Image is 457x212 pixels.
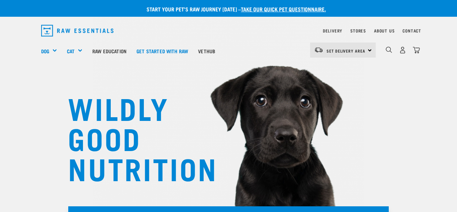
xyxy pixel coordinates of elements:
a: take our quick pet questionnaire. [241,7,326,10]
img: user.png [399,47,406,54]
img: Raw Essentials Logo [41,25,113,37]
img: home-icon@2x.png [413,47,420,54]
a: Cat [67,47,75,55]
a: Delivery [323,29,342,32]
a: Vethub [193,38,220,64]
img: van-moving.png [314,47,323,53]
a: Dog [41,47,49,55]
a: Stores [350,29,366,32]
nav: dropdown navigation [36,22,421,39]
a: Raw Education [87,38,131,64]
span: Set Delivery Area [327,50,365,52]
a: Contact [402,29,421,32]
h1: WILDLY GOOD NUTRITION [68,92,202,183]
a: About Us [374,29,394,32]
a: Get started with Raw [131,38,193,64]
img: home-icon-1@2x.png [386,47,392,53]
